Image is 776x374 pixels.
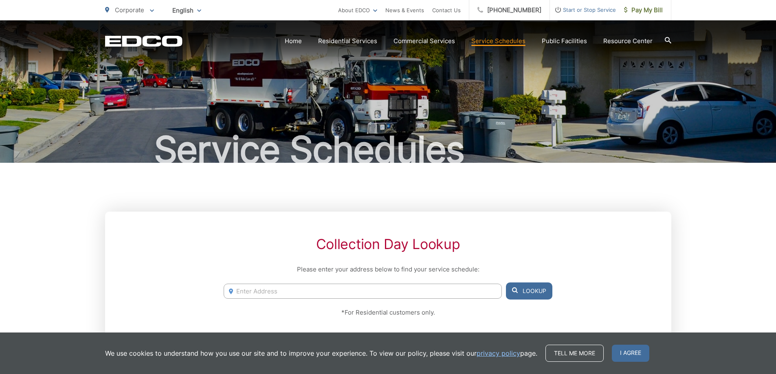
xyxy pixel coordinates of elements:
a: Home [285,36,302,46]
a: EDCD logo. Return to the homepage. [105,35,182,47]
input: Enter Address [224,284,501,299]
a: Public Facilities [542,36,587,46]
a: About EDCO [338,5,377,15]
span: Pay My Bill [624,5,663,15]
button: Lookup [506,282,552,300]
p: *For Residential customers only. [224,308,552,317]
h1: Service Schedules [105,129,671,170]
a: Residential Services [318,36,377,46]
p: We use cookies to understand how you use our site and to improve your experience. To view our pol... [105,348,537,358]
p: Please enter your address below to find your service schedule: [224,265,552,274]
a: Commercial Services [393,36,455,46]
a: News & Events [385,5,424,15]
span: Corporate [115,6,144,14]
span: I agree [612,345,649,362]
a: Resource Center [603,36,653,46]
a: Tell me more [545,345,604,362]
h2: Collection Day Lookup [224,236,552,252]
a: privacy policy [477,348,520,358]
a: Service Schedules [471,36,525,46]
a: Contact Us [432,5,461,15]
span: English [166,3,207,17]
